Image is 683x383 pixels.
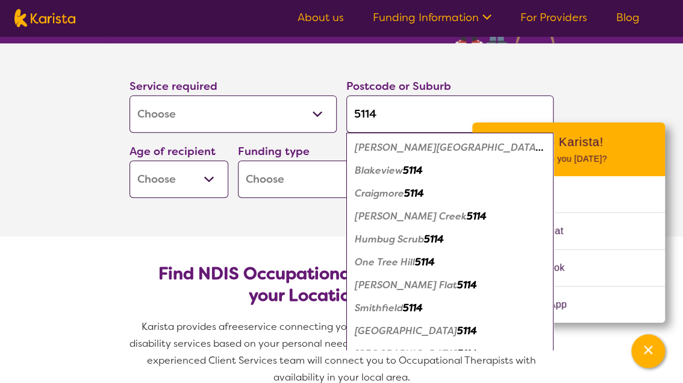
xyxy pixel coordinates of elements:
[467,210,487,223] em: 5114
[457,324,477,337] em: 5114
[355,141,543,154] em: [PERSON_NAME][GEOGRAPHIC_DATA]
[355,210,467,223] em: [PERSON_NAME] Creek
[424,233,444,245] em: 5114
[352,182,547,205] div: Craigmore 5114
[142,320,225,333] span: Karista provides a
[352,297,547,320] div: Smithfield 5114
[355,233,424,245] em: Humbug Scrub
[415,256,435,268] em: 5114
[355,347,457,360] em: [GEOGRAPHIC_DATA]
[373,10,491,25] a: Funding Information
[403,164,423,177] em: 5114
[520,10,587,25] a: For Providers
[129,79,217,93] label: Service required
[129,144,216,159] label: Age of recipient
[352,274,547,297] div: Sampson Flat 5114
[352,251,547,274] div: One Tree Hill 5114
[355,279,457,291] em: [PERSON_NAME] Flat
[238,144,310,159] label: Funding type
[355,256,415,268] em: One Tree Hill
[487,135,650,149] h2: Welcome to Karista!
[352,159,547,182] div: Blakeview 5114
[352,228,547,251] div: Humbug Scrub 5114
[355,187,404,200] em: Craigmore
[225,320,244,333] span: free
[472,176,665,323] ul: Choose channel
[355,324,457,337] em: [GEOGRAPHIC_DATA]
[298,10,344,25] a: About us
[404,187,424,200] em: 5114
[457,347,477,360] em: 5114
[616,10,640,25] a: Blog
[472,286,665,323] a: Web link opens in a new tab.
[355,164,403,177] em: Blakeview
[352,320,547,343] div: Smithfield Plains 5114
[403,302,423,314] em: 5114
[352,136,547,159] div: Andrews Farm 5114
[139,263,544,306] h2: Find NDIS Occupational Therapists based on your Location & Needs
[355,302,403,314] em: Smithfield
[352,343,547,366] div: Smithfield West 5114
[631,334,665,368] button: Channel Menu
[346,95,554,133] input: Type
[352,205,547,228] div: Gould Creek 5114
[472,122,665,323] div: Channel Menu
[14,9,75,27] img: Karista logo
[457,279,477,291] em: 5114
[346,79,451,93] label: Postcode or Suburb
[487,154,650,164] p: How can we help you [DATE]?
